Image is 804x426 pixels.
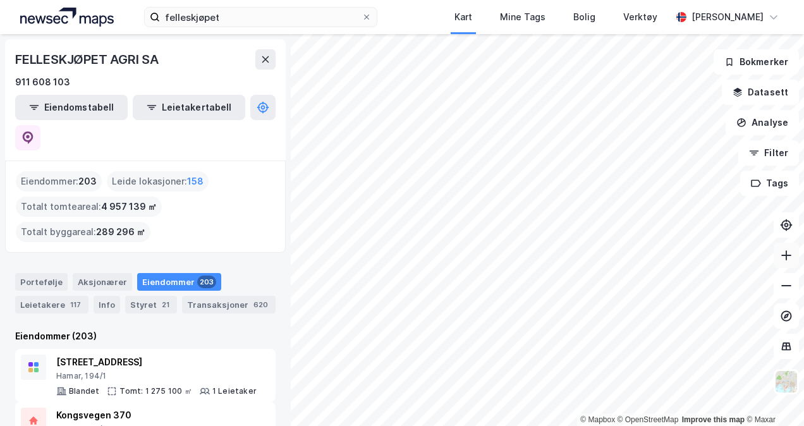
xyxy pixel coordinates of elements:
[56,371,257,381] div: Hamar, 194/1
[16,197,162,217] div: Totalt tomteareal :
[15,273,68,291] div: Portefølje
[454,9,472,25] div: Kart
[16,171,102,192] div: Eiendommer :
[15,95,128,120] button: Eiendomstabell
[137,273,221,291] div: Eiendommer
[96,224,145,240] span: 289 296 ㎡
[101,199,157,214] span: 4 957 139 ㎡
[573,9,595,25] div: Bolig
[212,386,257,396] div: 1 Leietaker
[251,298,271,311] div: 620
[119,386,192,396] div: Tomt: 1 275 100 ㎡
[691,9,764,25] div: [PERSON_NAME]
[56,355,257,370] div: [STREET_ADDRESS]
[73,273,132,291] div: Aksjonærer
[107,171,209,192] div: Leide lokasjoner :
[187,174,204,189] span: 158
[618,415,679,424] a: OpenStreetMap
[682,415,745,424] a: Improve this map
[159,298,172,311] div: 21
[714,49,799,75] button: Bokmerker
[182,296,276,313] div: Transaksjoner
[94,296,120,313] div: Info
[78,174,97,189] span: 203
[623,9,657,25] div: Verktøy
[740,171,799,196] button: Tags
[741,365,804,426] div: Kontrollprogram for chat
[56,408,261,423] div: Kongsvegen 370
[15,329,276,344] div: Eiendommer (203)
[726,110,799,135] button: Analyse
[197,276,216,288] div: 203
[125,296,177,313] div: Styret
[160,8,361,27] input: Søk på adresse, matrikkel, gårdeiere, leietakere eller personer
[722,80,799,105] button: Datasett
[15,75,70,90] div: 911 608 103
[500,9,545,25] div: Mine Tags
[16,222,150,242] div: Totalt byggareal :
[15,296,88,313] div: Leietakere
[69,386,99,396] div: Blandet
[15,49,161,70] div: FELLESKJØPET AGRI SA
[580,415,615,424] a: Mapbox
[68,298,83,311] div: 117
[738,140,799,166] button: Filter
[741,365,804,426] iframe: Chat Widget
[133,95,245,120] button: Leietakertabell
[20,8,114,27] img: logo.a4113a55bc3d86da70a041830d287a7e.svg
